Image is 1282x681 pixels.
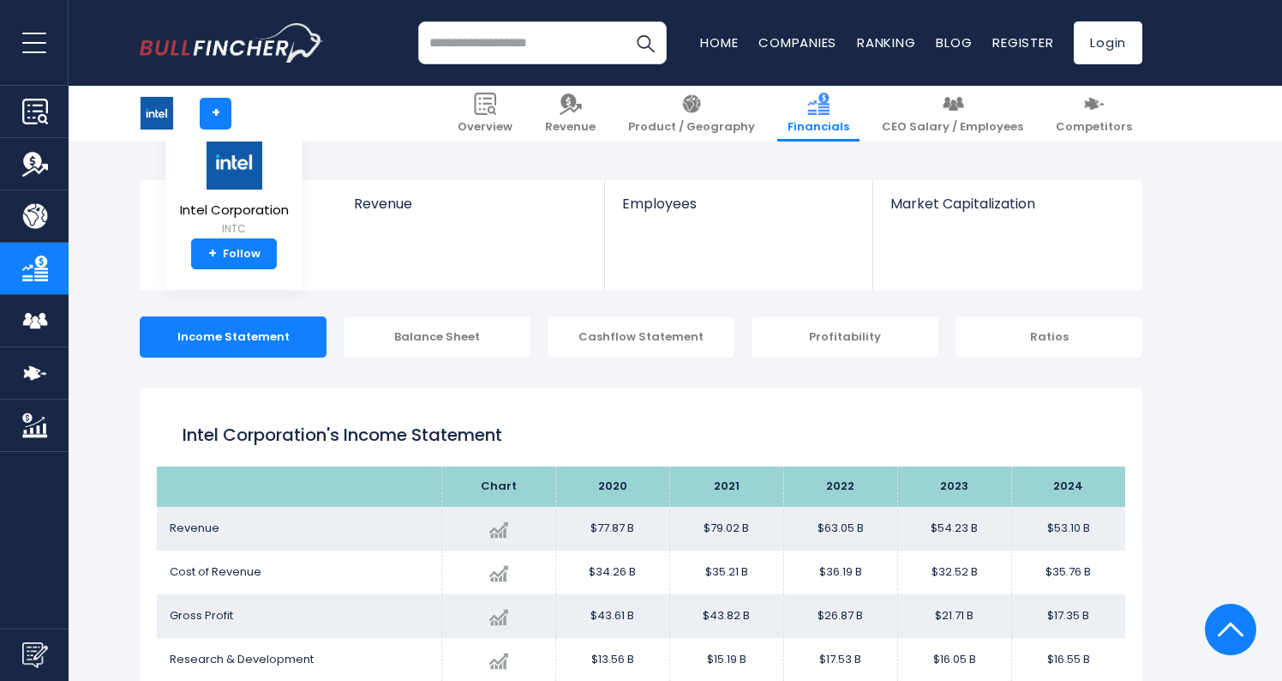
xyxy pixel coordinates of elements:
a: Revenue [535,86,606,142]
td: $34.26 B [555,551,669,594]
td: $43.82 B [669,594,783,638]
a: Product / Geography [618,86,765,142]
td: $35.76 B [1011,551,1125,594]
img: INTC logo [141,97,173,130]
div: Balance Sheet [344,316,530,358]
a: Ranking [857,33,915,51]
a: + [200,98,231,130]
div: Cashflow Statement [548,316,734,358]
span: CEO Salary / Employees [882,120,1023,135]
td: $63.05 B [783,507,897,551]
span: Cost of Revenue [170,563,261,580]
span: Intel Corporation [180,203,289,218]
a: Companies [758,33,836,51]
a: CEO Salary / Employees [872,86,1033,142]
a: Competitors [1045,86,1142,142]
td: $32.52 B [897,551,1011,594]
td: $54.23 B [897,507,1011,551]
a: Blog [936,33,972,51]
a: Market Capitalization [873,180,1141,241]
span: Research & Development [170,651,314,667]
img: INTC logo [204,133,264,190]
td: $79.02 B [669,507,783,551]
th: 2022 [783,467,897,507]
a: Employees [605,180,872,241]
div: Income Statement [140,316,326,358]
span: Revenue [354,196,588,212]
td: $77.87 B [555,507,669,551]
div: Profitability [752,316,938,358]
a: Overview [447,86,523,142]
span: Market Capitalization [890,196,1123,212]
h1: Intel Corporation's Income Statement [183,422,1099,448]
small: INTC [180,221,289,237]
th: 2023 [897,467,1011,507]
td: $36.19 B [783,551,897,594]
a: Revenue [337,180,605,241]
span: Financials [788,120,849,135]
th: 2020 [555,467,669,507]
div: Ratios [956,316,1142,358]
td: $35.21 B [669,551,783,594]
span: Product / Geography [628,120,755,135]
span: Competitors [1056,120,1132,135]
th: Chart [441,467,555,507]
span: Gross Profit [170,607,233,624]
a: Go to homepage [140,23,324,63]
strong: + [208,246,217,262]
button: Search [624,21,667,64]
a: Register [992,33,1053,51]
a: Home [700,33,738,51]
td: $17.35 B [1011,594,1125,638]
td: $21.71 B [897,594,1011,638]
a: +Follow [191,238,277,269]
td: $53.10 B [1011,507,1125,551]
th: 2024 [1011,467,1125,507]
a: Intel Corporation INTC [179,132,290,239]
span: Revenue [545,120,596,135]
a: Financials [777,86,860,142]
img: bullfincher logo [140,23,324,63]
span: Employees [622,196,854,212]
th: 2021 [669,467,783,507]
span: Overview [458,120,512,135]
span: Revenue [170,520,219,536]
td: $26.87 B [783,594,897,638]
td: $43.61 B [555,594,669,638]
a: Login [1074,21,1142,64]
